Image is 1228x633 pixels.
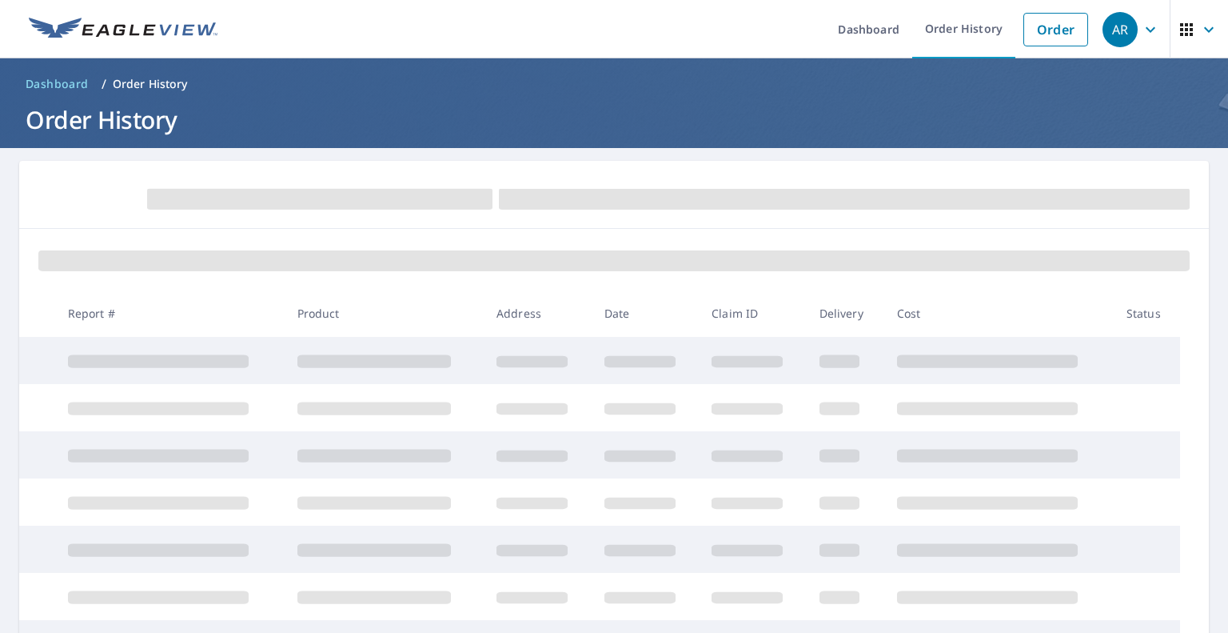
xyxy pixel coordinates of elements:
th: Delivery [807,290,884,337]
div: AR [1102,12,1138,47]
h1: Order History [19,103,1209,136]
th: Cost [884,290,1114,337]
img: EV Logo [29,18,217,42]
th: Date [592,290,700,337]
th: Product [285,290,484,337]
p: Order History [113,76,188,92]
th: Address [484,290,592,337]
span: Dashboard [26,76,89,92]
a: Order [1023,13,1088,46]
a: Dashboard [19,71,95,97]
th: Claim ID [699,290,807,337]
nav: breadcrumb [19,71,1209,97]
li: / [102,74,106,94]
th: Report # [55,290,285,337]
th: Status [1114,290,1180,337]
